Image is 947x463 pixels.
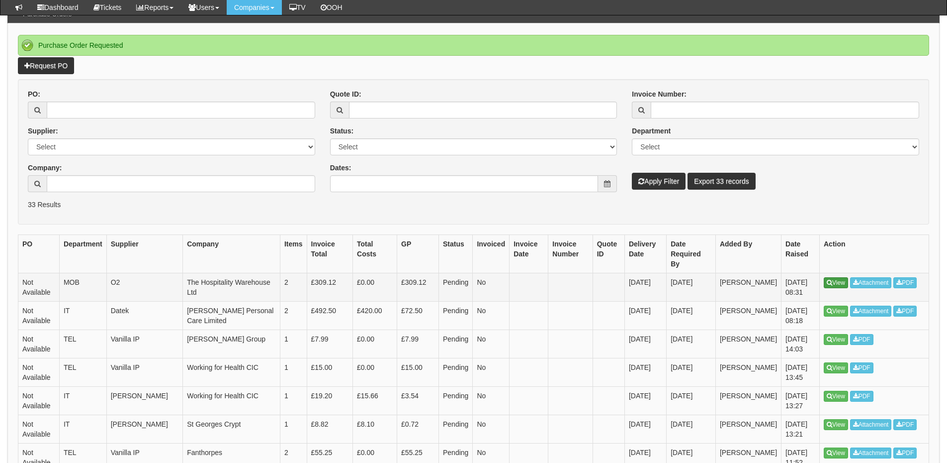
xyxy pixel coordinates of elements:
[473,273,510,301] td: No
[183,415,280,443] td: St Georges Crypt
[18,57,74,74] a: Request PO
[183,234,280,273] th: Company
[59,330,106,358] td: TEL
[397,386,439,415] td: £3.54
[781,301,820,330] td: [DATE] 08:18
[397,415,439,443] td: £0.72
[893,306,917,317] a: PDF
[353,358,397,386] td: £0.00
[353,415,397,443] td: £8.10
[473,330,510,358] td: No
[397,301,439,330] td: £72.50
[439,330,473,358] td: Pending
[715,358,781,386] td: [PERSON_NAME]
[397,234,439,273] th: GP
[18,358,60,386] td: Not Available
[820,234,929,273] th: Action
[781,273,820,301] td: [DATE] 08:31
[667,330,716,358] td: [DATE]
[280,386,307,415] td: 1
[183,358,280,386] td: Working for Health CIC
[18,301,60,330] td: Not Available
[632,126,671,136] label: Department
[106,273,182,301] td: O2
[893,448,917,459] a: PDF
[183,301,280,330] td: [PERSON_NAME] Personal Care Limited
[353,301,397,330] td: £420.00
[106,330,182,358] td: Vanilla IP
[18,273,60,301] td: Not Available
[18,35,929,56] div: Purchase Order Requested
[824,362,848,373] a: View
[353,330,397,358] td: £0.00
[824,391,848,402] a: View
[667,301,716,330] td: [DATE]
[59,301,106,330] td: IT
[280,273,307,301] td: 2
[439,234,473,273] th: Status
[28,200,919,210] p: 33 Results
[893,277,917,288] a: PDF
[330,163,351,173] label: Dates:
[824,306,848,317] a: View
[439,358,473,386] td: Pending
[280,415,307,443] td: 1
[280,358,307,386] td: 1
[667,273,716,301] td: [DATE]
[624,415,666,443] td: [DATE]
[715,330,781,358] td: [PERSON_NAME]
[307,415,353,443] td: £8.82
[473,358,510,386] td: No
[667,415,716,443] td: [DATE]
[59,273,106,301] td: MOB
[824,334,848,345] a: View
[473,415,510,443] td: No
[510,234,548,273] th: Invoice Date
[439,386,473,415] td: Pending
[781,415,820,443] td: [DATE] 13:21
[307,234,353,273] th: Invoice Total
[106,415,182,443] td: [PERSON_NAME]
[624,273,666,301] td: [DATE]
[106,358,182,386] td: Vanilla IP
[624,301,666,330] td: [DATE]
[439,301,473,330] td: Pending
[106,234,182,273] th: Supplier
[667,358,716,386] td: [DATE]
[183,273,280,301] td: The Hospitality Warehouse Ltd
[183,386,280,415] td: Working for Health CIC
[850,448,892,459] a: Attachment
[28,89,40,99] label: PO:
[59,358,106,386] td: TEL
[824,419,848,430] a: View
[850,334,873,345] a: PDF
[667,386,716,415] td: [DATE]
[715,415,781,443] td: [PERSON_NAME]
[397,358,439,386] td: £15.00
[850,306,892,317] a: Attachment
[624,234,666,273] th: Delivery Date
[330,126,353,136] label: Status:
[715,301,781,330] td: [PERSON_NAME]
[850,391,873,402] a: PDF
[280,330,307,358] td: 1
[307,358,353,386] td: £15.00
[624,358,666,386] td: [DATE]
[715,234,781,273] th: Added By
[850,419,892,430] a: Attachment
[632,173,686,190] button: Apply Filter
[18,386,60,415] td: Not Available
[548,234,593,273] th: Invoice Number
[781,358,820,386] td: [DATE] 13:45
[632,89,687,99] label: Invoice Number:
[824,448,848,459] a: View
[715,386,781,415] td: [PERSON_NAME]
[28,126,58,136] label: Supplier:
[59,386,106,415] td: IT
[397,273,439,301] td: £309.12
[473,386,510,415] td: No
[106,386,182,415] td: [PERSON_NAME]
[330,89,361,99] label: Quote ID:
[624,386,666,415] td: [DATE]
[397,330,439,358] td: £7.99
